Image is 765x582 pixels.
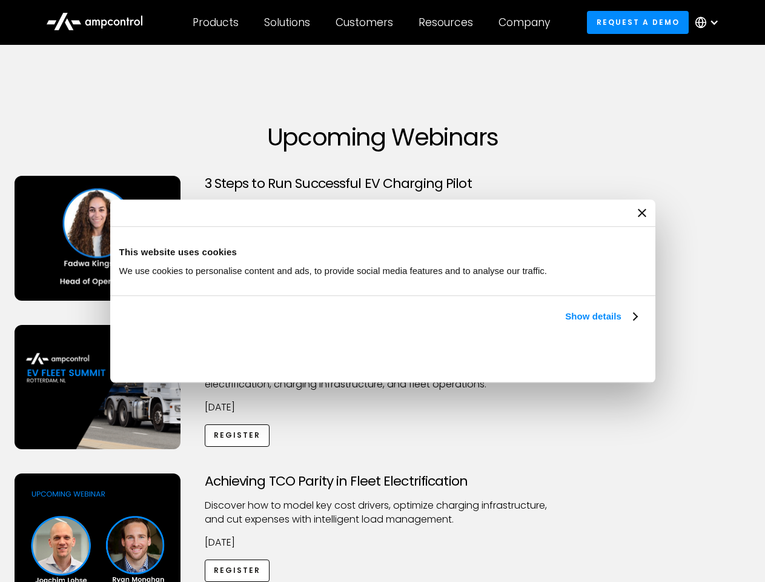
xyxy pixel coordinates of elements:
[336,16,393,29] div: Customers
[498,16,550,29] div: Company
[193,16,239,29] div: Products
[15,122,751,152] h1: Upcoming Webinars
[565,309,637,324] a: Show details
[205,401,561,414] p: [DATE]
[205,473,561,489] h3: Achieving TCO Parity in Fleet Electrification
[205,176,561,192] h3: 3 Steps to Run Successful EV Charging Pilot
[419,16,473,29] div: Resources
[638,209,646,217] button: Close banner
[205,536,561,549] p: [DATE]
[119,245,646,259] div: This website uses cookies
[119,266,548,276] span: We use cookies to personalise content and ads, to provide social media features and to analyse ou...
[205,560,270,582] a: Register
[264,16,310,29] div: Solutions
[205,424,270,447] a: Register
[205,499,561,526] p: Discover how to model key cost drivers, optimize charging infrastructure, and cut expenses with i...
[468,338,641,373] button: Okay
[587,11,689,33] a: Request a demo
